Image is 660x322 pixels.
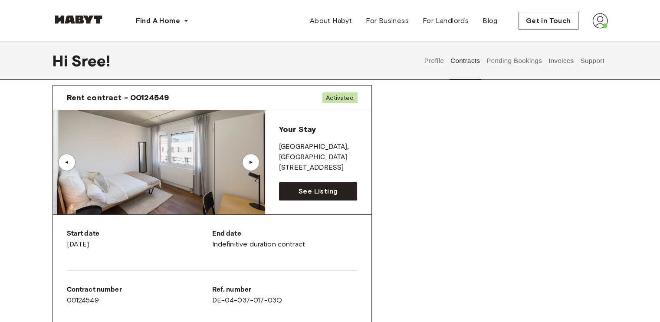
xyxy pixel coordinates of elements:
[53,15,105,24] img: Habyt
[279,163,358,173] p: [STREET_ADDRESS]
[212,229,358,250] div: Indefinitive duration contract
[423,42,445,80] button: Profile
[67,285,212,306] div: 00124549
[579,42,606,80] button: Support
[592,13,608,29] img: avatar
[279,182,358,200] a: See Listing
[483,16,498,26] span: Blog
[136,16,180,26] span: Find A Home
[366,16,409,26] span: For Business
[299,186,338,197] span: See Listing
[526,16,571,26] span: Get in Touch
[476,12,505,30] a: Blog
[303,12,359,30] a: About Habyt
[423,16,469,26] span: For Landlords
[212,229,358,239] p: End date
[359,12,416,30] a: For Business
[279,125,316,134] span: Your Stay
[67,92,169,103] span: Rent contract - 00124549
[62,160,71,165] div: ▲
[67,229,212,250] div: [DATE]
[279,142,358,163] p: [GEOGRAPHIC_DATA] , [GEOGRAPHIC_DATA]
[71,52,111,70] span: Sree !
[450,42,481,80] button: Contracts
[519,12,578,30] button: Get in Touch
[310,16,352,26] span: About Habyt
[547,42,575,80] button: Invoices
[129,12,196,30] button: Find A Home
[246,160,255,165] div: ▲
[67,229,212,239] p: Start date
[322,92,357,103] span: Activated
[416,12,476,30] a: For Landlords
[421,42,607,80] div: user profile tabs
[212,285,358,306] div: DE-04-037-017-03Q
[53,110,265,214] img: Image of the room
[53,52,71,70] span: Hi
[486,42,543,80] button: Pending Bookings
[212,285,358,295] p: Ref. number
[67,285,212,295] p: Contract number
